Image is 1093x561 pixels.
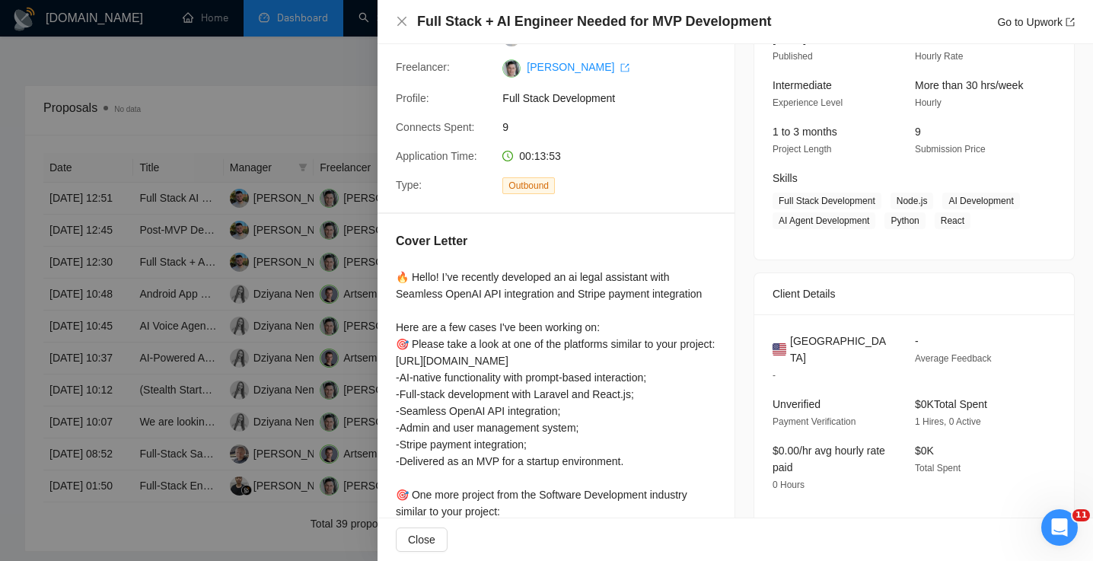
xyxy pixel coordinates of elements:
[935,212,970,229] span: React
[396,15,408,27] span: close
[396,121,475,133] span: Connects Spent:
[396,232,467,250] h5: Cover Letter
[891,193,934,209] span: Node.js
[773,445,885,473] span: $0.00/hr avg hourly rate paid
[773,341,786,358] img: 🇺🇸
[773,51,813,62] span: Published
[773,398,821,410] span: Unverified
[915,416,981,427] span: 1 Hires, 0 Active
[790,333,891,366] span: [GEOGRAPHIC_DATA]
[773,193,881,209] span: Full Stack Development
[773,126,837,138] span: 1 to 3 months
[519,150,561,162] span: 00:13:53
[915,398,987,410] span: $0K Total Spent
[502,119,731,135] span: 9
[1041,509,1078,546] iframe: Intercom live chat
[396,150,477,162] span: Application Time:
[1066,18,1075,27] span: export
[502,177,555,194] span: Outbound
[527,61,629,73] a: [PERSON_NAME] export
[915,353,992,364] span: Average Feedback
[417,12,772,31] h4: Full Stack + AI Engineer Needed for MVP Development
[620,63,629,72] span: export
[915,445,934,457] span: $0K
[502,151,513,161] span: clock-circle
[396,179,422,191] span: Type:
[915,97,942,108] span: Hourly
[773,273,1056,314] div: Client Details
[396,15,408,28] button: Close
[915,51,963,62] span: Hourly Rate
[773,212,875,229] span: AI Agent Development
[396,61,450,73] span: Freelancer:
[773,172,798,184] span: Skills
[408,531,435,548] span: Close
[773,370,776,381] span: -
[396,92,429,104] span: Profile:
[915,144,986,155] span: Submission Price
[915,463,961,473] span: Total Spent
[502,59,521,78] img: c1Tebym3BND9d52IcgAhOjDIggZNrr93DrArCnDDhQCo9DNa2fMdUdlKkX3cX7l7jn
[915,126,921,138] span: 9
[884,212,925,229] span: Python
[997,16,1075,28] a: Go to Upworkexport
[1072,509,1090,521] span: 11
[942,193,1019,209] span: AI Development
[773,79,832,91] span: Intermediate
[502,90,731,107] span: Full Stack Development
[773,97,843,108] span: Experience Level
[396,528,448,552] button: Close
[915,335,919,347] span: -
[915,79,1023,91] span: More than 30 hrs/week
[773,480,805,490] span: 0 Hours
[773,144,831,155] span: Project Length
[773,416,856,427] span: Payment Verification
